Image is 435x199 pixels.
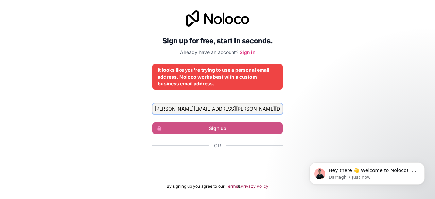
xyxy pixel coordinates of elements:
span: Or [214,142,221,149]
span: & [238,184,241,189]
div: It looks like you're trying to use a personal email address. Noloco works best with a custom busi... [158,67,277,87]
span: Already have an account? [180,49,238,55]
button: Sign up [152,122,283,134]
span: By signing up you agree to our [167,184,225,189]
a: Privacy Policy [241,184,268,189]
input: Email address [152,103,283,114]
iframe: Intercom notifications message [299,148,435,196]
iframe: Sign in with Google Button [149,156,286,171]
a: Terms [226,184,238,189]
a: Sign in [240,49,255,55]
h2: Sign up for free, start in seconds. [152,35,283,47]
